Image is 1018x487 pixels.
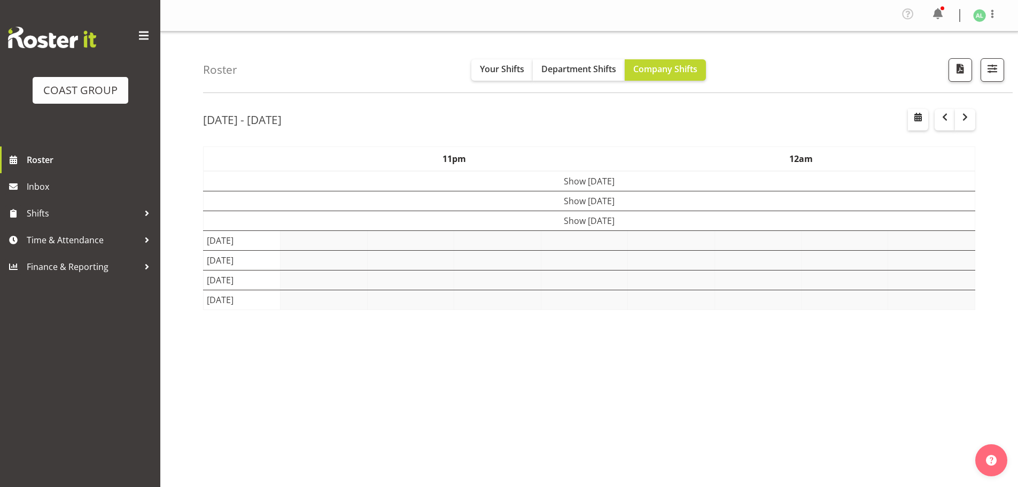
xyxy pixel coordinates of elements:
td: [DATE] [204,270,281,290]
span: Your Shifts [480,63,524,75]
img: Rosterit website logo [8,27,96,48]
button: Filter Shifts [981,58,1004,82]
td: Show [DATE] [204,171,975,191]
span: Shifts [27,205,139,221]
td: [DATE] [204,251,281,270]
div: COAST GROUP [43,82,118,98]
button: Department Shifts [533,59,625,81]
span: Time & Attendance [27,232,139,248]
td: [DATE] [204,290,281,310]
span: Department Shifts [541,63,616,75]
button: Download a PDF of the roster according to the set date range. [949,58,972,82]
span: Finance & Reporting [27,259,139,275]
h2: [DATE] - [DATE] [203,113,282,127]
button: Select a specific date within the roster. [908,109,928,130]
h4: Roster [203,64,237,76]
span: Inbox [27,179,155,195]
th: 12am [628,147,975,172]
button: Your Shifts [471,59,533,81]
th: 11pm [281,147,628,172]
span: Roster [27,152,155,168]
img: help-xxl-2.png [986,455,997,466]
td: Show [DATE] [204,211,975,231]
img: annie-lister1125.jpg [973,9,986,22]
button: Company Shifts [625,59,706,81]
span: Company Shifts [633,63,697,75]
td: [DATE] [204,231,281,251]
td: Show [DATE] [204,191,975,211]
